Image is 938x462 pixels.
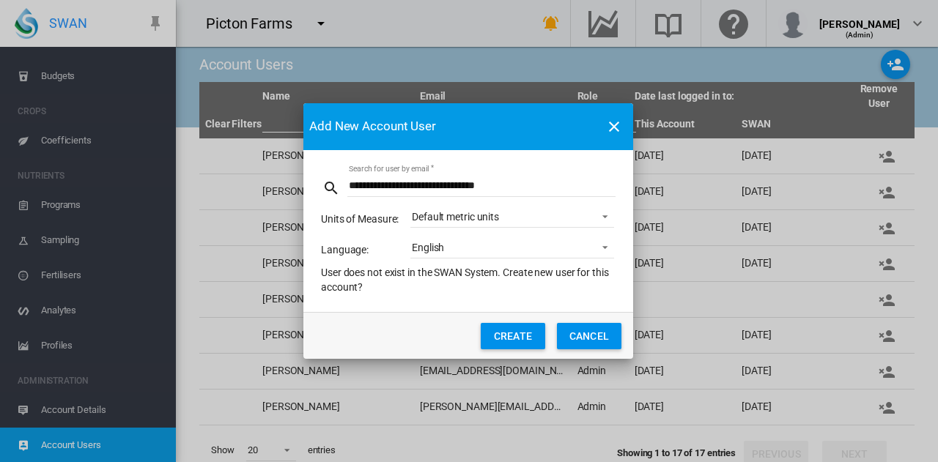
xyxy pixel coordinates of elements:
[347,175,616,197] input: Search for user by email
[321,267,609,293] span: User does not exist in the SWAN System. Create new user for this account?
[557,323,621,349] button: CANCEL
[412,211,499,223] div: Default metric units
[309,118,436,135] span: Add New Account User
[481,323,545,349] button: CREATE
[303,103,633,359] md-dialog: Search for ...
[605,118,623,135] md-icon: icon-close
[321,212,409,227] label: Units of Measure:
[322,179,340,197] md-icon: icon-magnify
[412,242,444,253] div: English
[599,112,629,141] button: icon-close
[321,243,409,258] label: Language:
